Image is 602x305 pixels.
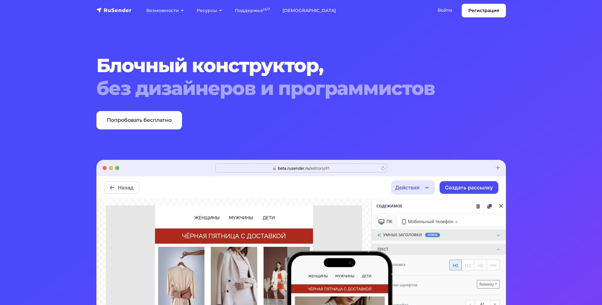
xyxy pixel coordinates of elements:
[276,4,342,17] a: [DEMOGRAPHIC_DATA]
[140,4,190,17] a: Возможности
[96,77,471,100] span: без дизайнеров и программистов
[462,4,506,17] a: Регистрация
[96,111,182,129] a: Попробовать бесплатно
[228,4,276,17] a: Поддержка24/7
[431,4,459,17] a: Войти
[96,54,471,100] h1: Блочный конструктор,
[96,7,132,13] img: RuSender
[190,4,228,17] a: Ресурсы
[263,7,270,11] sup: 24/7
